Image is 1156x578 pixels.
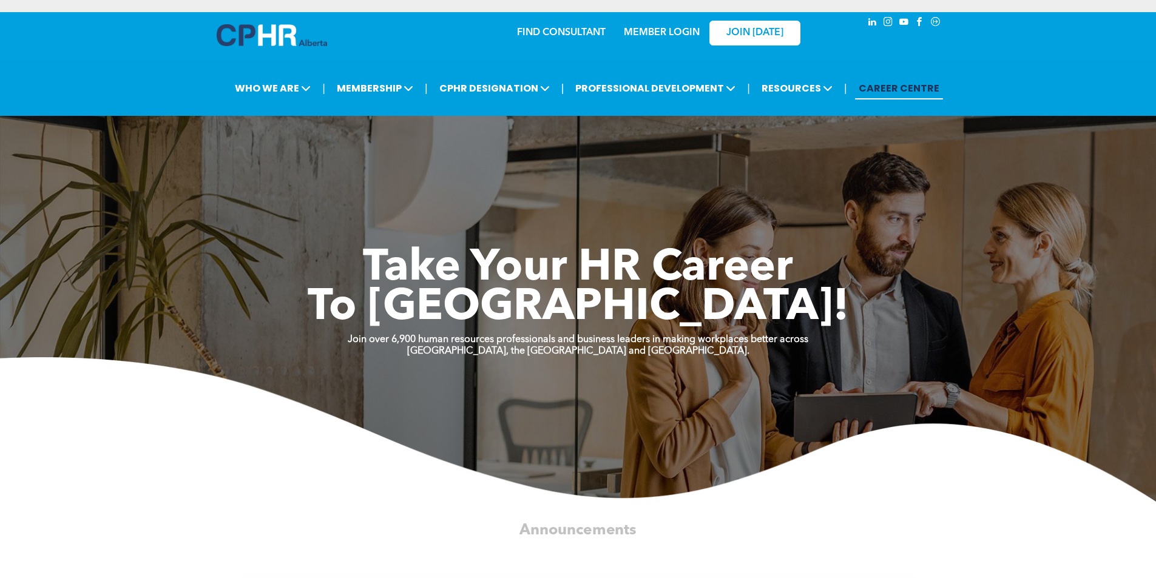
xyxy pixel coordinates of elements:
span: CPHR DESIGNATION [436,77,553,99]
span: RESOURCES [758,77,836,99]
a: CAREER CENTRE [855,77,943,99]
a: JOIN [DATE] [709,21,800,45]
a: linkedin [866,15,879,32]
strong: Join over 6,900 human resources professionals and business leaders in making workplaces better ac... [348,335,808,344]
span: Take Your HR Career [363,247,793,291]
a: MEMBER LOGIN [624,28,700,38]
li: | [561,76,564,101]
span: MEMBERSHIP [333,77,417,99]
li: | [425,76,428,101]
li: | [747,76,750,101]
a: facebook [913,15,927,32]
span: JOIN [DATE] [726,27,783,39]
strong: [GEOGRAPHIC_DATA], the [GEOGRAPHIC_DATA] and [GEOGRAPHIC_DATA]. [407,346,749,356]
span: WHO WE ARE [231,77,314,99]
span: PROFESSIONAL DEVELOPMENT [572,77,739,99]
a: youtube [897,15,911,32]
li: | [844,76,847,101]
a: FIND CONSULTANT [517,28,606,38]
a: Social network [929,15,942,32]
span: Announcements [519,523,636,538]
span: To [GEOGRAPHIC_DATA]! [308,286,849,330]
li: | [322,76,325,101]
a: instagram [882,15,895,32]
img: A blue and white logo for cp alberta [217,24,327,46]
